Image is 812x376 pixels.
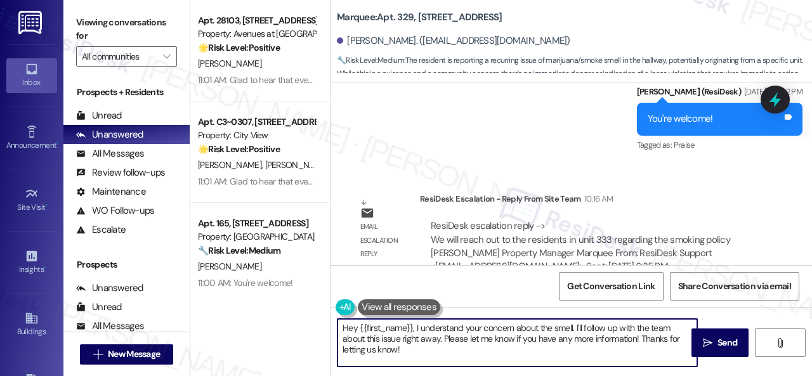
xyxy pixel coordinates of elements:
[198,115,315,129] div: Apt. C3~0307, [STREET_ADDRESS]
[360,220,410,261] div: Email escalation reply
[46,201,48,210] span: •
[44,263,46,272] span: •
[198,230,315,243] div: Property: [GEOGRAPHIC_DATA]
[198,217,315,230] div: Apt. 165, [STREET_ADDRESS]
[76,320,144,333] div: All Messages
[6,58,57,93] a: Inbox
[648,112,713,126] div: You're welcome!
[198,277,293,288] div: 11:00 AM: You're welcome!
[76,147,144,160] div: All Messages
[265,159,329,171] span: [PERSON_NAME]
[703,338,712,348] i: 
[431,219,730,273] div: ResiDesk escalation reply -> We will reach out to the residents in unit 333 regarding the smoking...
[6,308,57,342] a: Buildings
[82,46,157,67] input: All communities
[775,338,785,348] i: 
[678,280,791,293] span: Share Conversation via email
[198,42,280,53] strong: 🌟 Risk Level: Positive
[637,85,802,103] div: [PERSON_NAME] (ResiDesk)
[337,11,502,24] b: Marquee: Apt. 329, [STREET_ADDRESS]
[63,86,190,99] div: Prospects + Residents
[76,128,143,141] div: Unanswered
[337,54,812,94] span: : The resident is reporting a recurring issue of marijuana/smoke smell in the hallway, potentiall...
[559,272,663,301] button: Get Conversation Link
[76,185,146,198] div: Maintenance
[108,347,160,361] span: New Message
[76,301,122,314] div: Unread
[76,282,143,295] div: Unanswered
[717,336,737,349] span: Send
[6,183,57,217] a: Site Visit •
[337,34,570,48] div: [PERSON_NAME]. ([EMAIL_ADDRESS][DOMAIN_NAME])
[337,55,404,65] strong: 🔧 Risk Level: Medium
[670,272,799,301] button: Share Conversation via email
[581,192,613,205] div: 10:16 AM
[80,344,174,365] button: New Message
[198,261,261,272] span: [PERSON_NAME]
[18,11,44,34] img: ResiDesk Logo
[198,159,265,171] span: [PERSON_NAME]
[420,192,764,210] div: ResiDesk Escalation - Reply From Site Team
[76,204,154,217] div: WO Follow-ups
[691,328,749,357] button: Send
[76,109,122,122] div: Unread
[198,14,315,27] div: Apt. 28103, [STREET_ADDRESS]
[741,85,802,98] div: [DATE] at 7:42 PM
[76,166,165,179] div: Review follow-ups
[6,245,57,280] a: Insights •
[637,136,802,154] div: Tagged as:
[76,13,177,46] label: Viewing conversations for
[198,245,280,256] strong: 🔧 Risk Level: Medium
[163,51,170,62] i: 
[63,258,190,271] div: Prospects
[93,349,103,360] i: 
[198,129,315,142] div: Property: City View
[567,280,655,293] span: Get Conversation Link
[198,27,315,41] div: Property: Avenues at [GEOGRAPHIC_DATA]
[198,143,280,155] strong: 🌟 Risk Level: Positive
[198,58,261,69] span: [PERSON_NAME]
[76,223,126,237] div: Escalate
[337,319,697,366] textarea: Hey {{first_name}}, I understand your concern about the smell. I'll follow up with the team about...
[56,139,58,148] span: •
[674,139,695,150] span: Praise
